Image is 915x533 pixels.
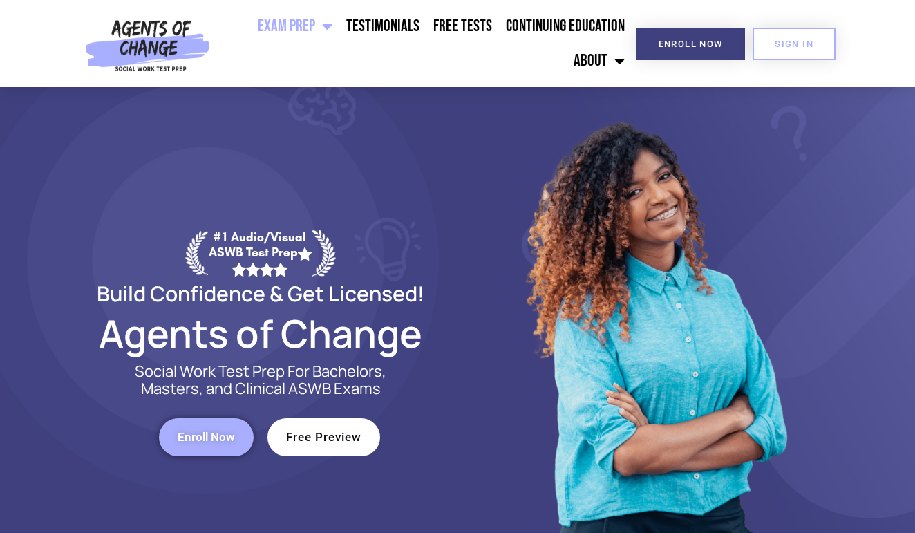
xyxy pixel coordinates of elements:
[251,9,339,44] a: Exam Prep
[178,431,235,443] span: Enroll Now
[119,363,402,398] p: Social Work Test Prep For Bachelors, Masters, and Clinical ASWB Exams
[426,9,499,44] a: Free Tests
[567,44,632,78] a: About
[775,39,813,48] span: SIGN IN
[753,28,836,60] a: SIGN IN
[267,418,380,456] a: Free Preview
[339,9,426,44] a: Testimonials
[216,9,632,78] nav: Menu
[499,9,632,44] a: Continuing Education
[64,317,457,349] h2: Agents of Change
[286,431,361,443] span: Free Preview
[208,230,312,276] div: #1 Audio/Visual ASWB Test Prep
[159,418,254,456] a: Enroll Now
[636,28,745,60] a: Enroll Now
[64,283,457,303] h2: Build Confidence & Get Licensed!
[659,39,723,48] span: Enroll Now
